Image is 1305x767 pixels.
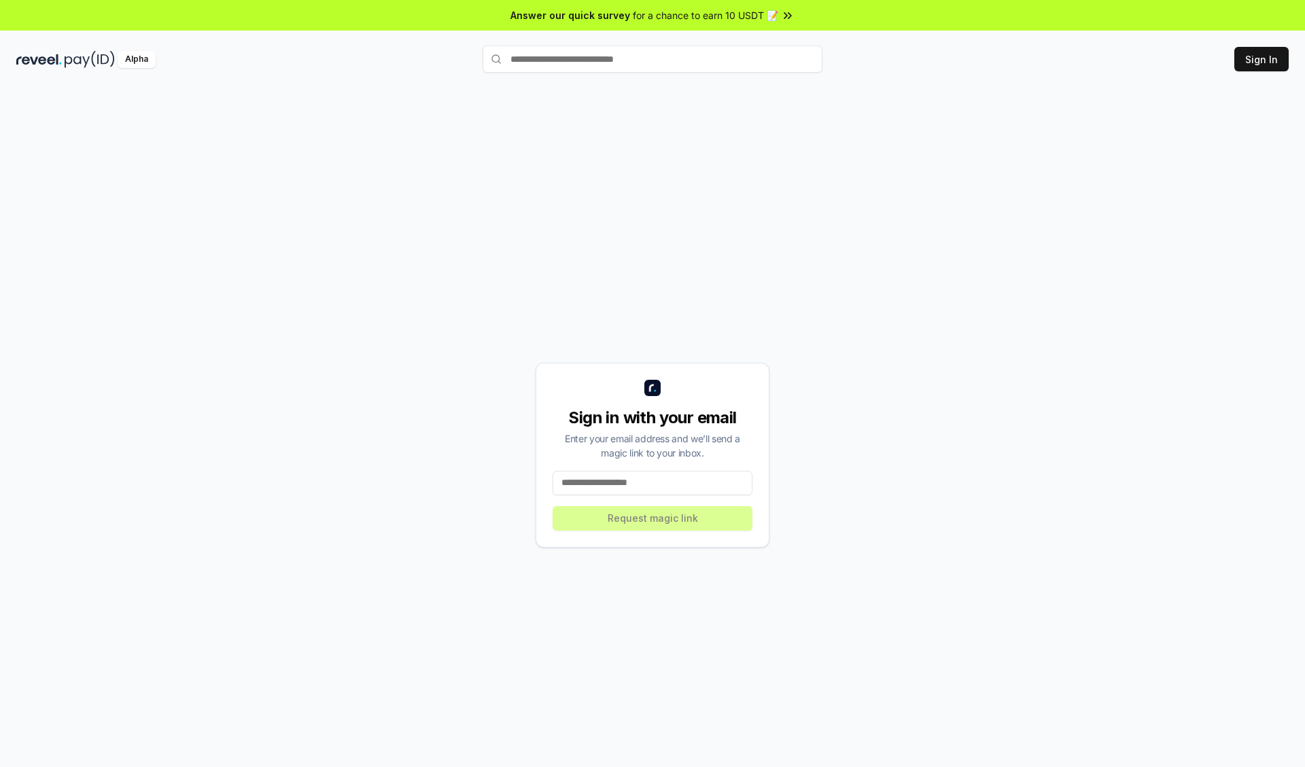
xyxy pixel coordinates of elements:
span: Answer our quick survey [510,8,630,22]
button: Sign In [1234,47,1289,71]
span: for a chance to earn 10 USDT 📝 [633,8,778,22]
img: pay_id [65,51,115,68]
div: Enter your email address and we’ll send a magic link to your inbox. [553,431,752,460]
img: reveel_dark [16,51,62,68]
div: Sign in with your email [553,407,752,429]
div: Alpha [118,51,156,68]
img: logo_small [644,380,661,396]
